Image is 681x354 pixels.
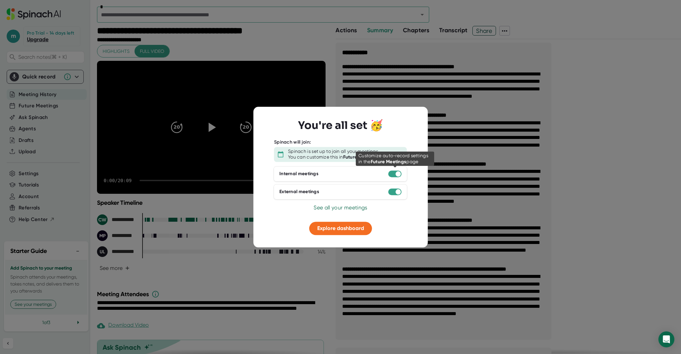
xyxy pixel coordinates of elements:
[279,171,319,177] div: Internal meetings
[317,225,364,231] span: Explore dashboard
[658,331,674,347] div: Open Intercom Messenger
[279,189,319,195] div: External meetings
[288,149,379,155] div: Spinach is set up to join all your meetings.
[274,139,311,145] div: Spinach will join:
[314,204,367,212] button: See all your meetings
[314,204,367,211] span: See all your meetings
[288,154,380,160] div: You can customize this in .
[343,154,379,160] b: Future Meetings
[309,222,372,235] button: Explore dashboard
[298,119,383,132] h3: You're all set 🥳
